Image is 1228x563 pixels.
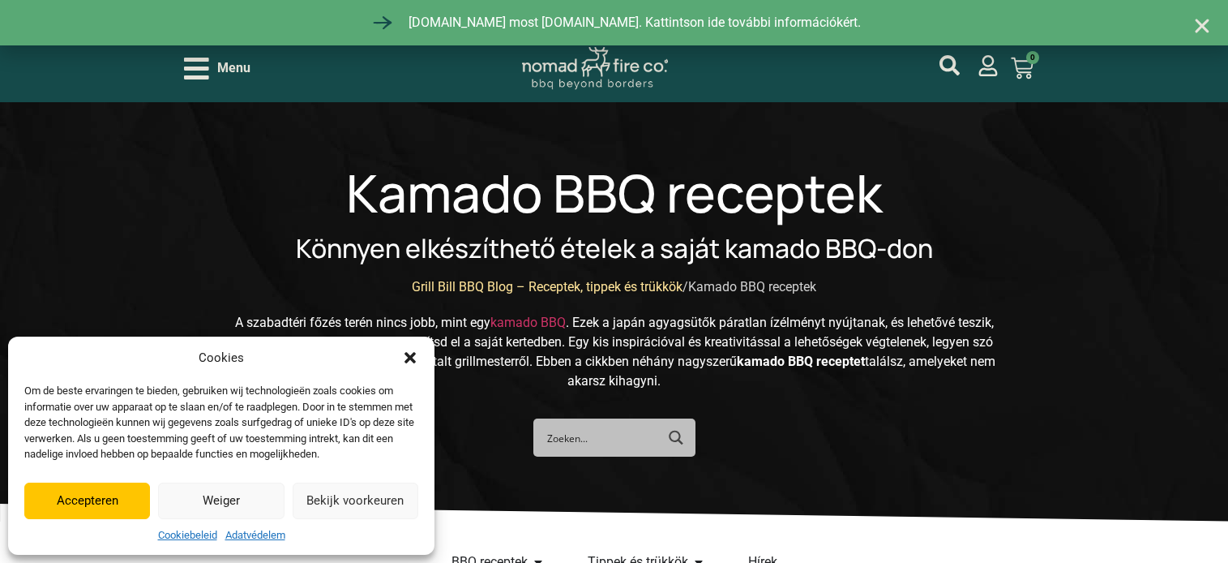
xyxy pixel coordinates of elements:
a: kamado BBQ [490,315,566,330]
span: Menu [217,58,250,78]
button: Search magnifier button [662,423,691,452]
input: Search input [547,423,655,453]
a: mijn account [939,55,960,75]
a: Close [1192,16,1212,36]
a: Grill Bill BBQ Blog – Receptek, tippek és trükkök [412,279,682,294]
form: Search form [550,423,658,452]
p: A szabadtéri főzés terén nincs jobb, mint egy . Ezek a japán agyagsütők páratlan ízélményt nyújta... [229,313,999,391]
span: [DOMAIN_NAME] most [DOMAIN_NAME]. Kattintson ide további információkért. [404,13,861,32]
span: Kamado BBQ receptek [688,279,816,294]
div: Open/Close Menu [184,54,250,83]
button: Accepteren [24,483,150,519]
a: Adatvédelem [225,527,285,544]
h2: Könnyen elkészíthető ételek a saját kamado BBQ-don [296,235,933,261]
div: Párbeszéd bezárása [402,350,418,366]
span: 0 [1026,51,1039,64]
img: Nomad Logo [522,47,668,90]
span: / [682,279,688,294]
a: [DOMAIN_NAME] most [DOMAIN_NAME]. Kattintson ide további információkért. [368,8,861,37]
a: Cookiebeleid [158,527,217,544]
button: Bekijk voorkeuren [293,483,418,519]
button: Weiger [158,483,284,519]
strong: kamado BBQ receptet [737,354,865,369]
div: Om de beste ervaringen te bieden, gebruiken wij technologieën zoals cookies om informatie over uw... [24,383,417,462]
a: 0 [991,47,1053,89]
h1: Kamado BBQ receptek [346,167,883,219]
div: Cookies [199,349,244,367]
a: mijn account [978,55,999,76]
